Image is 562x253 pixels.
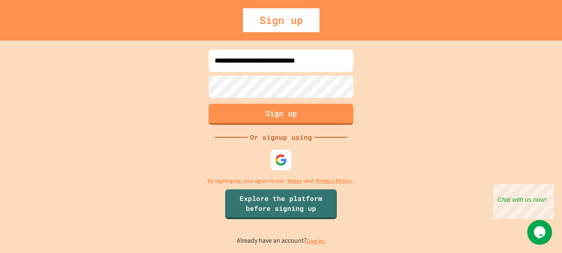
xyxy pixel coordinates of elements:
[316,177,351,185] a: Privacy Policy
[275,154,287,166] img: google-icon.svg
[287,177,302,185] a: Terms
[493,184,554,219] iframe: chat widget
[225,189,337,219] a: Explore the platform before signing up
[209,104,353,125] button: Sign up
[243,8,319,32] div: Sign up
[527,220,554,245] iframe: chat widget
[237,236,326,246] p: Already have an account?
[248,132,314,142] div: Or signup using
[207,177,355,185] p: By signing up, you agree to our and .
[307,236,326,245] a: Log in.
